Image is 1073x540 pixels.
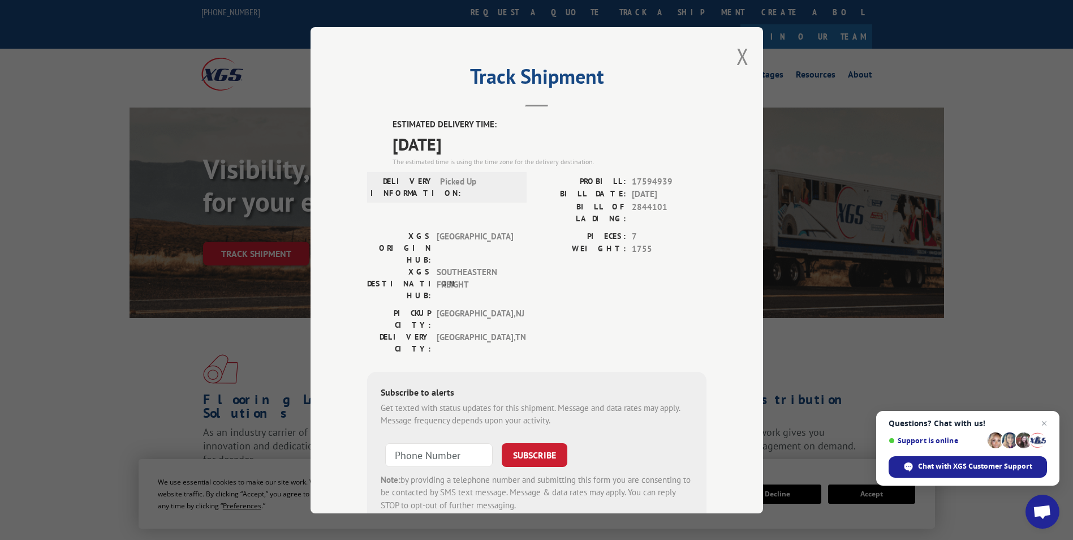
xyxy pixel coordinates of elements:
[367,265,431,301] label: XGS DESTINATION HUB:
[381,473,693,512] div: by providing a telephone number and submitting this form you are consenting to be contacted by SM...
[502,443,567,466] button: SUBSCRIBE
[736,41,749,71] button: Close modal
[437,265,513,301] span: SOUTHEASTERN FREIGHT
[437,307,513,331] span: [GEOGRAPHIC_DATA] , NJ
[367,68,706,90] h2: Track Shipment
[381,385,693,401] div: Subscribe to alerts
[632,188,706,201] span: [DATE]
[918,461,1032,472] span: Chat with XGS Customer Support
[537,243,626,256] label: WEIGHT:
[437,331,513,354] span: [GEOGRAPHIC_DATA] , TN
[1025,495,1059,529] a: Open chat
[381,401,693,427] div: Get texted with status updates for this shipment. Message and data rates may apply. Message frequ...
[537,200,626,224] label: BILL OF LADING:
[889,419,1047,428] span: Questions? Chat with us!
[393,118,706,131] label: ESTIMATED DELIVERY TIME:
[385,443,493,466] input: Phone Number
[889,436,984,445] span: Support is online
[632,230,706,243] span: 7
[632,175,706,188] span: 17594939
[367,230,431,265] label: XGS ORIGIN HUB:
[537,230,626,243] label: PIECES:
[393,156,706,166] div: The estimated time is using the time zone for the delivery destination.
[437,230,513,265] span: [GEOGRAPHIC_DATA]
[367,307,431,331] label: PICKUP CITY:
[632,243,706,256] span: 1755
[537,188,626,201] label: BILL DATE:
[370,175,434,199] label: DELIVERY INFORMATION:
[889,456,1047,478] span: Chat with XGS Customer Support
[367,331,431,354] label: DELIVERY CITY:
[381,474,400,485] strong: Note:
[632,200,706,224] span: 2844101
[537,175,626,188] label: PROBILL:
[393,131,706,156] span: [DATE]
[440,175,516,199] span: Picked Up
